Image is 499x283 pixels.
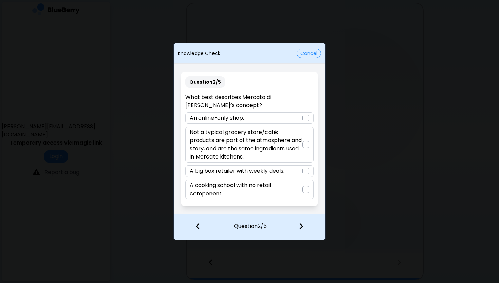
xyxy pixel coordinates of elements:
[196,222,200,230] img: file icon
[190,167,284,175] p: A big box retailer with weekly deals.
[299,222,303,230] img: file icon
[185,76,225,88] p: Question 2 / 5
[185,93,313,110] p: What best describes Mercato di [PERSON_NAME]’s concept?
[234,214,267,230] p: Question 2 / 5
[297,49,321,58] button: Cancel
[190,114,244,122] p: An online-only shop.
[190,181,302,198] p: A cooking school with no retail component.
[178,50,220,56] p: Knowledge Check
[190,128,302,161] p: Not a typical grocery store/café; products are part of the atmosphere and story, and are the same...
